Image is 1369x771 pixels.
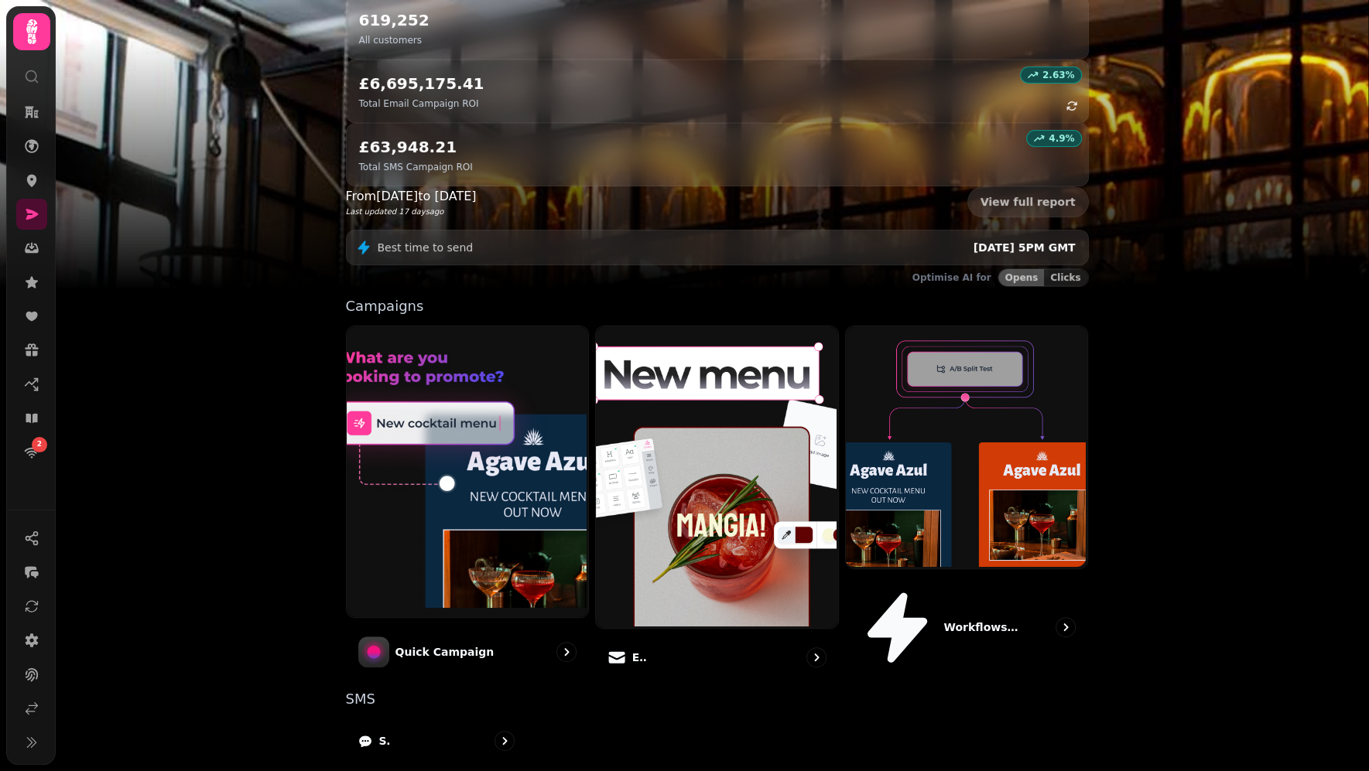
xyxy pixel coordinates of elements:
p: SMS [346,692,1089,706]
a: Quick CampaignQuick Campaign [346,326,590,680]
p: Total SMS Campaign ROI [359,161,473,173]
p: From [DATE] to [DATE] [346,187,477,206]
img: Workflows (coming soon) [844,325,1087,567]
h2: £6,695,175.41 [359,73,484,94]
p: Best time to send [378,240,474,255]
svg: go to [1058,619,1073,635]
img: Email [594,325,837,626]
p: 4.9 % [1049,132,1074,145]
a: SMS [346,718,527,763]
button: Clicks [1044,269,1087,286]
p: Workflows (coming soon) [943,619,1021,635]
a: EmailEmail [595,326,839,680]
p: All customers [359,34,430,46]
span: 2 [37,439,42,450]
span: [DATE] 5PM GMT [974,241,1076,254]
p: Optimise AI for [912,271,991,284]
p: Total Email Campaign ROI [359,97,484,110]
p: 2.63 % [1042,69,1075,81]
svg: go to [497,733,512,749]
p: Campaigns [346,299,1089,313]
span: Opens [1005,273,1039,282]
a: View full report [967,186,1089,217]
p: SMS [378,733,390,749]
img: Quick Campaign [345,325,587,616]
svg: go to [809,650,824,665]
p: Quick Campaign [395,644,495,660]
button: Opens [998,269,1045,286]
svg: go to [559,644,574,660]
span: Clicks [1050,273,1080,282]
button: refresh [1059,93,1085,119]
a: 2 [16,437,47,468]
h2: 619,252 [359,9,430,31]
a: Workflows (coming soon)Workflows (coming soon) [845,326,1089,680]
p: Last updated 17 days ago [346,206,477,217]
p: Email [632,650,648,665]
h2: £63,948.21 [359,136,473,158]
